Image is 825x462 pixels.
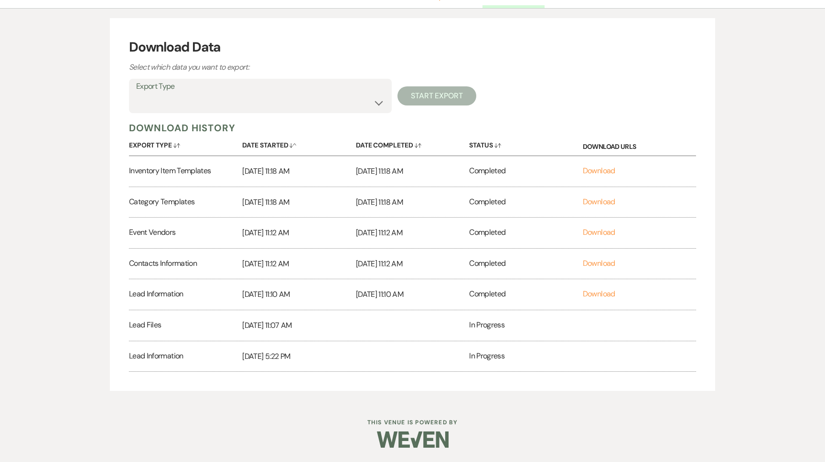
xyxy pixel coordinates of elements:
[129,134,242,153] button: Export Type
[469,249,582,279] div: Completed
[242,227,355,239] p: [DATE] 11:12 AM
[129,249,242,279] div: Contacts Information
[129,187,242,218] div: Category Templates
[129,122,696,134] h5: Download History
[129,341,242,372] div: Lead Information
[129,218,242,248] div: Event Vendors
[469,218,582,248] div: Completed
[469,279,582,310] div: Completed
[583,289,615,299] a: Download
[397,86,476,105] button: Start Export
[129,310,242,341] div: Lead Files
[583,227,615,237] a: Download
[377,423,449,456] img: Weven Logo
[129,279,242,310] div: Lead Information
[583,166,615,176] a: Download
[242,134,355,153] button: Date Started
[469,341,582,372] div: In Progress
[469,156,582,187] div: Completed
[129,37,696,57] h3: Download Data
[469,310,582,341] div: In Progress
[242,319,355,332] p: [DATE] 11:07 AM
[356,196,469,209] p: [DATE] 11:18 AM
[583,258,615,268] a: Download
[356,288,469,301] p: [DATE] 11:10 AM
[242,350,355,363] p: [DATE] 5:22 PM
[242,258,355,270] p: [DATE] 11:12 AM
[469,187,582,218] div: Completed
[242,196,355,209] p: [DATE] 11:18 AM
[129,156,242,187] div: Inventory Item Templates
[469,134,582,153] button: Status
[129,61,463,73] p: Select which data you want to export:
[242,165,355,178] p: [DATE] 11:18 AM
[356,165,469,178] p: [DATE] 11:18 AM
[242,288,355,301] p: [DATE] 11:10 AM
[583,134,696,156] div: Download URLs
[583,197,615,207] a: Download
[356,227,469,239] p: [DATE] 11:12 AM
[356,134,469,153] button: Date Completed
[356,258,469,270] p: [DATE] 11:12 AM
[136,80,385,94] label: Export Type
